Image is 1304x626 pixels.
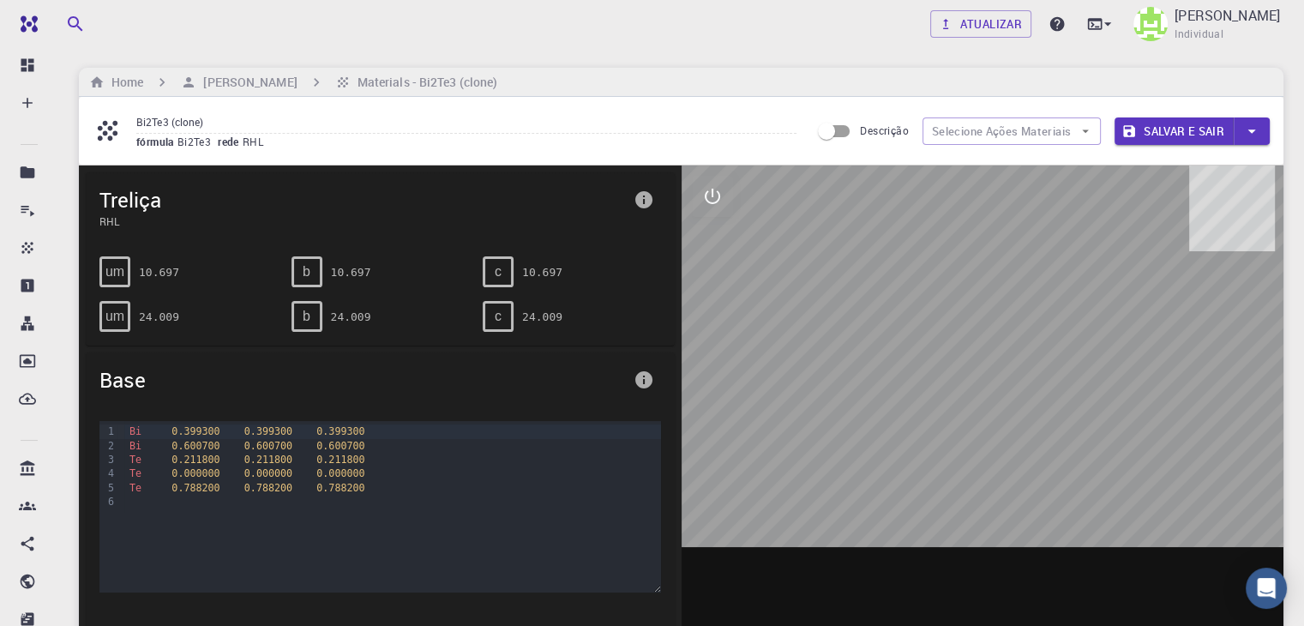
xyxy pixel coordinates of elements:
font: b [303,264,310,279]
font: Bi2Te3 [177,135,211,148]
font: fórmula [136,135,174,148]
h6: Materials - Bi2Te3 (clone) [351,73,498,92]
font: 10.697 [522,266,562,279]
font: Selecione Ações Materiais [932,123,1071,139]
font: Individual [1175,27,1223,40]
font: b [303,309,310,323]
span: 0.399300 [171,425,219,437]
font: 5 [108,482,114,494]
h6: Home [105,73,143,92]
span: 0.399300 [244,425,292,437]
span: 0.600700 [171,440,219,452]
font: 24.009 [522,310,562,323]
font: c [495,264,502,279]
font: RHL [99,214,119,228]
img: logotipo [14,15,38,33]
span: 0.600700 [316,440,364,452]
span: 0.000000 [316,467,364,479]
nav: migalha de pão [86,73,501,92]
span: 0.399300 [316,425,364,437]
a: Atualizar [930,10,1031,38]
font: um [105,309,124,323]
div: Abra o Intercom Messenger [1246,568,1287,609]
span: Te [129,482,141,494]
font: 1 [108,425,114,437]
font: 10.697 [331,266,371,279]
p: [PERSON_NAME] [1175,5,1280,26]
button: Salvar e sair [1115,117,1234,145]
span: 0.000000 [171,467,219,479]
span: 0.788200 [316,482,364,494]
button: informação [627,363,661,397]
font: rede [218,135,239,148]
span: Suporte [34,12,95,27]
span: Te [129,454,141,466]
font: Base [99,366,146,394]
font: 10.697 [139,266,179,279]
font: 24.009 [139,310,179,323]
button: informação [627,183,661,217]
font: Treliça [99,186,161,214]
img: Gustavo Martins [1133,7,1168,41]
span: Bi [129,425,141,437]
h6: [PERSON_NAME] [196,73,297,92]
span: 0.211800 [244,454,292,466]
font: c [495,309,502,323]
font: Salvar e sair [1144,123,1224,139]
font: 2 [108,440,114,452]
font: 4 [108,467,114,479]
font: 6 [108,496,114,508]
span: 0.788200 [171,482,219,494]
span: 0.788200 [244,482,292,494]
button: Selecione Ações Materiais [922,117,1101,145]
font: RHL [243,135,263,148]
font: 3 [108,454,114,466]
font: Atualizar [960,16,1022,32]
span: 0.211800 [316,454,364,466]
font: Descrição [860,123,909,137]
span: Bi [129,440,141,452]
span: Te [129,467,141,479]
span: 0.211800 [171,454,219,466]
span: 0.000000 [244,467,292,479]
font: 24.009 [331,310,371,323]
span: 0.600700 [244,440,292,452]
font: um [105,264,124,279]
